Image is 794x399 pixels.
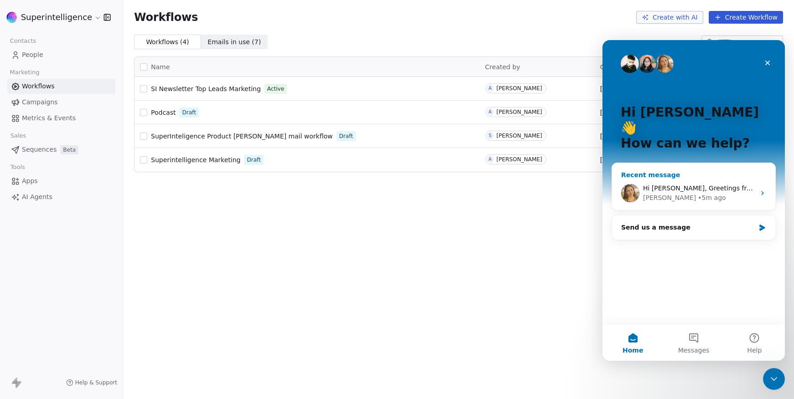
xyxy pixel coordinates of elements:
[151,109,176,116] span: Podcast
[600,132,622,141] span: [DATE]
[339,132,353,140] span: Draft
[485,63,520,71] span: Created by
[145,307,159,313] span: Help
[6,160,29,174] span: Tools
[61,284,121,321] button: Messages
[488,85,492,92] div: A
[19,183,152,192] div: Send us a message
[20,307,41,313] span: Home
[7,79,115,94] a: Workflows
[22,192,52,202] span: AI Agents
[636,11,703,24] button: Create with AI
[60,145,78,154] span: Beta
[95,153,123,163] div: • 5m ago
[7,174,115,189] a: Apps
[6,66,43,79] span: Marketing
[22,176,38,186] span: Apps
[488,108,492,116] div: A
[602,40,785,361] iframe: Intercom live chat
[22,82,55,91] span: Workflows
[22,145,57,154] span: Sequences
[151,155,240,164] a: Superintelligence Marketing
[6,34,40,48] span: Contacts
[151,156,240,164] span: Superintelligence Marketing
[151,132,333,141] a: SuperInteligence Product [PERSON_NAME] mail workflow
[151,85,261,92] span: SI Newsletter Top Leads Marketing
[157,15,173,31] div: Close
[267,85,284,93] span: Active
[600,84,622,93] span: [DATE]
[6,129,30,143] span: Sales
[7,142,115,157] a: SequencesBeta
[151,84,261,93] a: SI Newsletter Top Leads Marketing
[134,11,198,24] span: Workflows
[21,11,92,23] span: Superintelligence
[151,62,170,72] span: Name
[497,109,542,115] div: [PERSON_NAME]
[6,12,17,23] img: sinews%20copy.png
[488,132,491,139] div: S
[497,156,542,163] div: [PERSON_NAME]
[488,156,492,163] div: A
[66,379,117,386] a: Help & Support
[41,153,93,163] div: [PERSON_NAME]
[182,108,196,117] span: Draft
[22,50,43,60] span: People
[7,189,115,205] a: AI Agents
[600,63,634,71] span: Created At
[151,108,176,117] a: Podcast
[7,111,115,126] a: Metrics & Events
[709,11,783,24] button: Create Workflow
[151,133,333,140] span: SuperInteligence Product [PERSON_NAME] mail workflow
[497,133,542,139] div: [PERSON_NAME]
[7,95,115,110] a: Campaigns
[497,85,542,92] div: [PERSON_NAME]
[600,155,622,164] span: [DATE]
[76,307,107,313] span: Messages
[247,156,260,164] span: Draft
[9,175,173,200] div: Send us a message
[22,97,57,107] span: Campaigns
[75,379,117,386] span: Help & Support
[208,37,261,47] span: Emails in use ( 7 )
[7,47,115,62] a: People
[22,113,76,123] span: Metrics & Events
[11,10,97,25] button: Superintelligence
[763,368,785,390] iframe: Intercom live chat
[122,284,182,321] button: Help
[600,108,622,117] span: [DATE]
